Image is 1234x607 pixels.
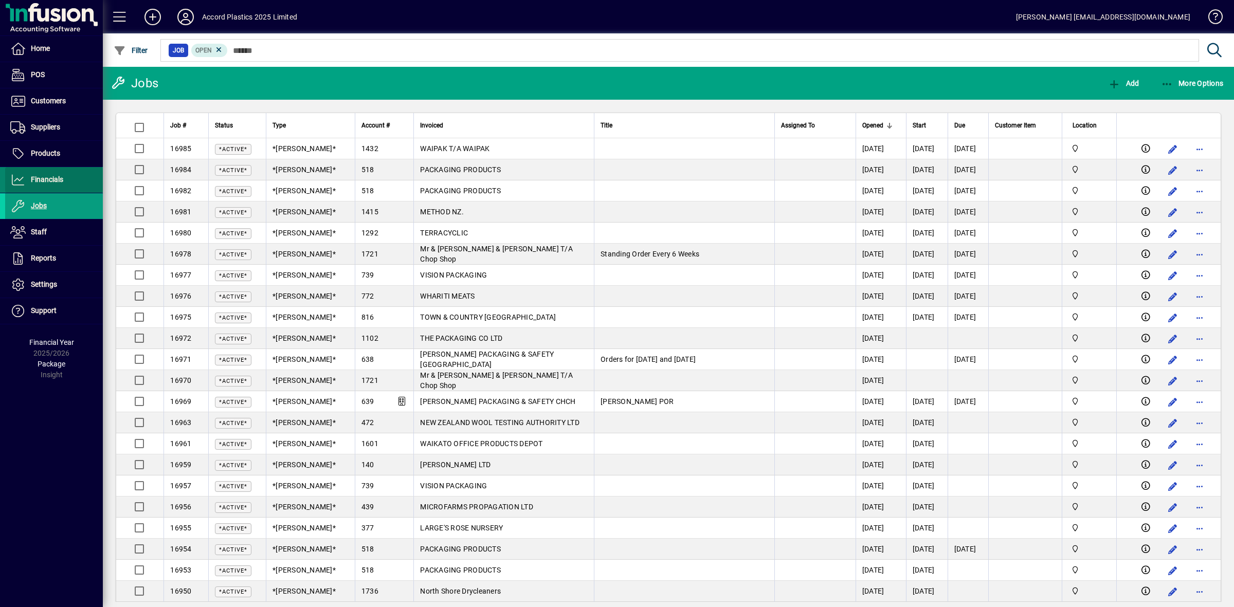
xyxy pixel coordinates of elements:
span: NEW ZEALAND WOOL TESTING AUTHORITY LTD [420,418,579,427]
span: 16956 [170,503,191,511]
td: [DATE] [906,244,948,265]
div: Assigned To [781,120,849,131]
span: *[PERSON_NAME]* [273,566,336,574]
button: Edit [1165,436,1181,452]
button: Edit [1165,415,1181,431]
td: [DATE] [906,433,948,454]
span: Accord Plastics [1068,501,1110,512]
td: [DATE] [948,265,988,286]
span: 16976 [170,292,191,300]
span: 16977 [170,271,191,279]
span: 16972 [170,334,191,342]
span: 16963 [170,418,191,427]
span: More Options [1161,79,1224,87]
td: [DATE] [856,433,906,454]
td: [DATE] [906,159,948,180]
span: [PERSON_NAME] POR [601,397,674,406]
td: [DATE] [948,307,988,328]
button: More options [1191,352,1208,368]
span: 739 [361,482,374,490]
td: [DATE] [948,159,988,180]
td: [DATE] [856,180,906,201]
span: Accord Plastics [1068,206,1110,217]
span: PACKAGING PRODUCTS [420,566,501,574]
span: *[PERSON_NAME]* [273,524,336,532]
span: *[PERSON_NAME]* [273,503,336,511]
span: TOWN & COUNTRY [GEOGRAPHIC_DATA] [420,313,556,321]
div: Opened [862,120,900,131]
span: Accord Plastics [1068,585,1110,597]
span: *[PERSON_NAME]* [273,165,336,174]
span: *[PERSON_NAME]* [273,271,336,279]
span: Account # [361,120,390,131]
span: 377 [361,524,374,532]
span: North Shore Drycleaners [420,587,501,595]
td: [DATE] [906,201,948,223]
span: Accord Plastics [1068,333,1110,344]
td: [DATE] [856,539,906,560]
div: Account # [361,120,408,131]
span: WAIPAK T/A WAIPAK [420,144,489,153]
span: Accord Plastics [1068,227,1110,238]
span: 16961 [170,439,191,448]
button: Edit [1165,583,1181,600]
button: Edit [1165,457,1181,473]
span: Customer Item [995,120,1036,131]
span: 518 [361,187,374,195]
button: More options [1191,183,1208,199]
span: POS [31,70,45,79]
td: [DATE] [856,265,906,286]
span: Accord Plastics [1068,185,1110,196]
td: [DATE] [856,159,906,180]
button: More options [1191,583,1208,600]
span: Staff [31,228,47,236]
button: More options [1191,478,1208,494]
span: 16982 [170,187,191,195]
span: Location [1073,120,1097,131]
button: Edit [1165,562,1181,579]
span: *[PERSON_NAME]* [273,587,336,595]
div: Invoiced [420,120,588,131]
span: Accord Plastics [1068,290,1110,302]
td: [DATE] [906,581,948,602]
span: VISION PACKAGING [420,482,487,490]
span: Suppliers [31,123,60,131]
span: 1415 [361,208,378,216]
span: 1721 [361,376,378,384]
span: [PERSON_NAME] PACKAGING & SAFETY CHCH [420,397,575,406]
button: More options [1191,415,1208,431]
button: More options [1191,204,1208,220]
span: 16984 [170,165,191,174]
button: More Options [1158,74,1226,93]
span: Job # [170,120,186,131]
button: More options [1191,330,1208,347]
div: Job # [170,120,202,131]
span: *[PERSON_NAME]* [273,208,336,216]
td: [DATE] [856,454,906,475]
button: Edit [1165,352,1181,368]
button: More options [1191,225,1208,242]
td: [DATE] [906,475,948,496]
button: More options [1191,309,1208,326]
span: Start [913,120,926,131]
a: Customers [5,88,103,114]
span: Mr & [PERSON_NAME] & [PERSON_NAME] T/A Chop Shop [420,371,573,390]
span: 472 [361,418,374,427]
td: [DATE] [906,412,948,433]
span: Accord Plastics [1068,564,1110,576]
span: *[PERSON_NAME]* [273,397,336,406]
span: LARGE'S ROSE NURSERY [420,524,503,532]
span: 16954 [170,545,191,553]
td: [DATE] [906,560,948,581]
span: 16985 [170,144,191,153]
span: 140 [361,461,374,469]
td: [DATE] [948,286,988,307]
button: Add [1105,74,1141,93]
span: Settings [31,280,57,288]
td: [DATE] [906,138,948,159]
span: PACKAGING PRODUCTS [420,165,501,174]
button: More options [1191,541,1208,558]
div: Start [913,120,941,131]
span: 16957 [170,482,191,490]
button: More options [1191,141,1208,157]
